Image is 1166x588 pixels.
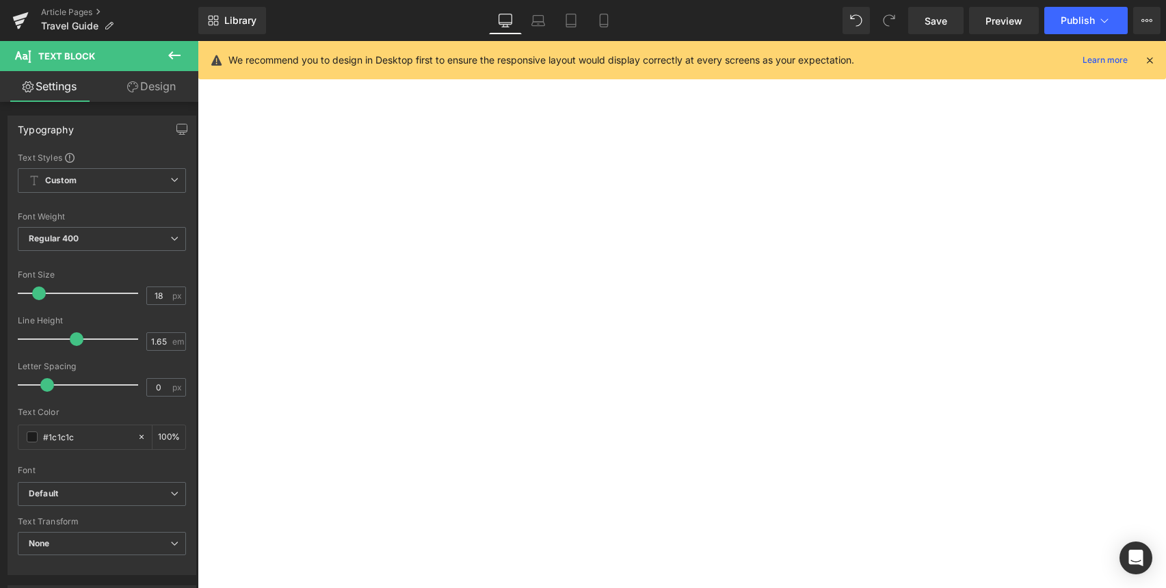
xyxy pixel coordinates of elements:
[925,14,947,28] span: Save
[228,53,854,68] p: We recommend you to design in Desktop first to ensure the responsive layout would display correct...
[1119,542,1152,574] div: Open Intercom Messenger
[172,291,184,300] span: px
[153,425,185,449] div: %
[1061,15,1095,26] span: Publish
[555,7,587,34] a: Tablet
[224,14,256,27] span: Library
[29,538,50,548] b: None
[969,7,1039,34] a: Preview
[18,407,186,417] div: Text Color
[875,7,903,34] button: Redo
[18,152,186,163] div: Text Styles
[43,429,131,444] input: Color
[45,175,77,187] b: Custom
[18,316,186,325] div: Line Height
[18,212,186,222] div: Font Weight
[1077,52,1133,68] a: Learn more
[198,7,266,34] a: New Library
[172,383,184,392] span: px
[172,337,184,346] span: em
[18,466,186,475] div: Font
[38,51,95,62] span: Text Block
[1133,7,1161,34] button: More
[522,7,555,34] a: Laptop
[41,21,98,31] span: Travel Guide
[843,7,870,34] button: Undo
[29,488,58,500] i: Default
[18,362,186,371] div: Letter Spacing
[587,7,620,34] a: Mobile
[1044,7,1128,34] button: Publish
[198,41,1166,588] iframe: To enrich screen reader interactions, please activate Accessibility in Grammarly extension settings
[985,14,1022,28] span: Preview
[29,233,79,243] b: Regular 400
[18,116,74,135] div: Typography
[41,7,198,18] a: Article Pages
[18,270,186,280] div: Font Size
[18,517,186,526] div: Text Transform
[102,71,201,102] a: Design
[489,7,522,34] a: Desktop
